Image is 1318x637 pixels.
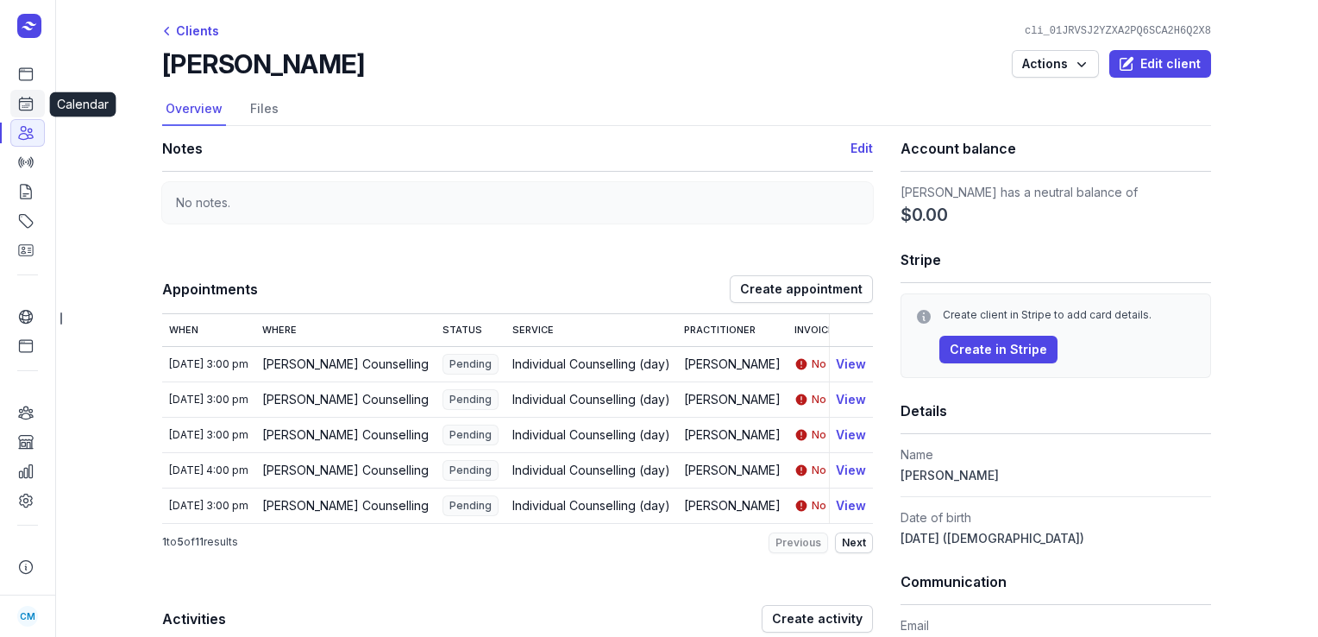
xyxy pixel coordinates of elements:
span: Pending [442,425,499,445]
div: [DATE] 3:00 pm [169,428,248,442]
dt: Name [901,445,1211,465]
h1: Stripe [901,248,1211,272]
td: [PERSON_NAME] [677,382,788,417]
span: Pending [442,460,499,481]
td: [PERSON_NAME] Counselling [255,488,436,523]
button: Previous [769,533,828,553]
button: Edit client [1109,50,1211,78]
button: Create in Stripe [939,336,1058,363]
div: Clients [162,21,219,41]
td: Individual Counselling (day) [505,488,677,523]
button: View [836,460,866,481]
button: Next [835,533,873,553]
span: Pending [442,495,499,516]
td: [PERSON_NAME] [677,488,788,523]
span: Create appointment [740,279,863,300]
h2: [PERSON_NAME] [162,48,364,79]
th: When [162,314,255,346]
span: Previous [775,536,821,550]
td: [PERSON_NAME] [677,452,788,488]
span: Actions [1022,54,1089,74]
button: View [836,425,866,445]
td: [PERSON_NAME] [677,417,788,452]
span: 5 [177,535,184,548]
div: Calendar [50,92,116,117]
button: Actions [1012,50,1099,78]
h1: Details [901,399,1211,423]
td: [PERSON_NAME] Counselling [255,452,436,488]
button: Edit [850,138,873,159]
td: [PERSON_NAME] [677,346,788,382]
span: Create in Stripe [950,339,1047,360]
td: Individual Counselling (day) [505,452,677,488]
span: Next [842,536,866,550]
td: Individual Counselling (day) [505,346,677,382]
th: Status [436,314,505,346]
h1: Appointments [162,277,730,301]
div: [DATE] 3:00 pm [169,499,248,513]
div: [DATE] 4:00 pm [169,464,248,477]
div: [DATE] 3:00 pm [169,357,248,371]
span: 1 [162,535,166,548]
span: No notes. [176,195,230,210]
span: No invoice [812,464,866,477]
span: $0.00 [901,203,948,227]
td: Individual Counselling (day) [505,417,677,452]
h1: Activities [162,607,762,631]
span: No invoice [812,428,866,442]
a: Overview [162,93,226,126]
dt: Email [901,615,1211,636]
th: Practitioner [677,314,788,346]
span: [PERSON_NAME] [901,468,999,482]
nav: Tabs [162,93,1211,126]
h1: Notes [162,136,850,161]
a: Files [247,93,282,126]
td: [PERSON_NAME] Counselling [255,382,436,417]
h1: Account balance [901,136,1211,161]
span: Edit client [1120,54,1201,74]
span: 11 [195,535,204,548]
span: Pending [442,389,499,410]
h1: Communication [901,570,1211,594]
div: Create client in Stripe to add card details. [943,308,1196,322]
span: [PERSON_NAME] has a neutral balance of [901,185,1138,199]
span: CM [20,606,35,627]
button: View [836,495,866,516]
td: Individual Counselling (day) [505,382,677,417]
p: to of results [162,535,238,549]
button: View [836,354,866,375]
span: [DATE] ([DEMOGRAPHIC_DATA]) [901,531,1084,546]
td: [PERSON_NAME] Counselling [255,417,436,452]
span: No invoice [812,393,866,407]
span: Pending [442,354,499,375]
span: No invoice [812,357,866,371]
span: No invoice [812,499,866,513]
th: Service [505,314,677,346]
div: [DATE] 3:00 pm [169,393,248,407]
button: View [836,389,866,410]
div: cli_01JRVSJ2YZXA2PQ6SCA2H6Q2X8 [1018,24,1218,38]
span: Create activity [772,609,863,629]
th: Where [255,314,436,346]
dt: Date of birth [901,508,1211,528]
th: Invoice [788,314,873,346]
td: [PERSON_NAME] Counselling [255,346,436,382]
